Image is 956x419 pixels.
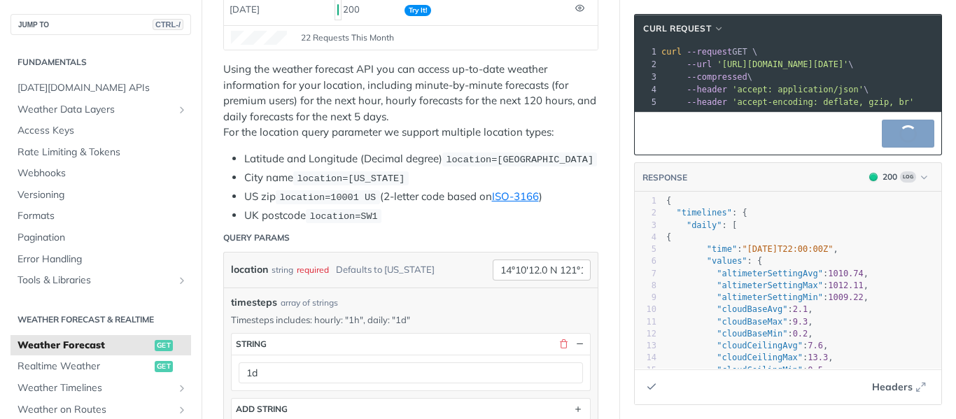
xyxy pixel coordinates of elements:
[176,404,188,416] button: Show subpages for Weather on Routes
[635,58,659,71] div: 2
[297,173,405,184] span: location=[US_STATE]
[666,220,737,230] span: : [
[661,47,682,57] span: curl
[231,313,591,326] p: Timesteps includes: hourly: "1h", daily: "1d"
[176,383,188,394] button: Show subpages for Weather Timelines
[17,209,188,223] span: Formats
[446,155,593,165] span: location=[GEOGRAPHIC_DATA]
[666,329,813,339] span: : ,
[862,170,934,184] button: 200200Log
[676,208,731,218] span: "timelines"
[717,341,803,350] span: "cloudCeilingAvg"
[231,31,287,45] canvas: Line Graph
[279,192,376,203] span: location=10001 US
[10,78,191,99] a: [DATE][DOMAIN_NAME] APIs
[635,195,656,207] div: 1
[176,104,188,115] button: Show subpages for Weather Data Layers
[666,353,834,362] span: : ,
[281,297,338,309] div: array of strings
[635,352,656,364] div: 14
[17,145,188,159] span: Rate Limiting & Tokens
[635,328,656,340] div: 12
[10,163,191,184] a: Webhooks
[666,280,869,290] span: : ,
[732,97,914,107] span: 'accept-encoding: deflate, gzip, br'
[17,188,188,202] span: Versioning
[808,353,828,362] span: 13.3
[17,124,188,138] span: Access Keys
[717,317,787,327] span: "cloudBaseMax"
[642,376,661,397] button: Copy to clipboard
[882,120,934,148] button: Try It!
[301,31,394,44] span: 22 Requests This Month
[661,85,869,94] span: \
[155,340,173,351] span: get
[573,338,586,350] button: Hide
[635,96,659,108] div: 5
[244,208,598,224] li: UK postcode
[666,304,813,314] span: : ,
[10,185,191,206] a: Versioning
[10,206,191,227] a: Formats
[666,256,762,266] span: : {
[635,207,656,219] div: 2
[808,365,823,375] span: 0.5
[10,14,191,35] button: JUMP TOCTRL-/
[236,404,288,414] div: ADD string
[153,19,183,30] span: CTRL-/
[666,269,869,278] span: : ,
[687,59,712,69] span: --url
[635,45,659,58] div: 1
[666,292,869,302] span: : ,
[17,166,188,180] span: Webhooks
[872,380,913,395] span: Headers
[230,3,260,15] span: [DATE]
[10,227,191,248] a: Pagination
[635,243,656,255] div: 5
[17,360,151,374] span: Realtime Weather
[717,269,823,278] span: "altimeterSettingAvg"
[10,378,191,399] a: Weather TimelinesShow subpages for Weather Timelines
[828,280,864,290] span: 1012.11
[638,22,729,36] button: cURL Request
[666,232,671,242] span: {
[643,22,711,35] span: cURL Request
[232,334,590,355] button: string
[17,274,173,287] span: Tools & Libraries
[272,260,293,280] div: string
[635,83,659,96] div: 4
[10,313,191,326] h2: Weather Forecast & realtime
[635,232,656,243] div: 4
[717,59,848,69] span: '[URL][DOMAIN_NAME][DATE]'
[635,71,659,83] div: 3
[244,170,598,186] li: City name
[642,123,661,144] button: Copy to clipboard
[717,292,823,302] span: "altimeterSettingMin"
[336,260,435,280] div: Defaults to [US_STATE]
[666,208,747,218] span: : {
[309,211,377,222] span: location=SW1
[17,403,173,417] span: Weather on Routes
[793,304,808,314] span: 2.1
[17,231,188,245] span: Pagination
[828,292,864,302] span: 1009.22
[808,341,823,350] span: 7.6
[707,256,747,266] span: "values"
[492,190,539,203] a: ISO-3166
[707,244,737,254] span: "time"
[223,62,598,141] p: Using the weather forecast API you can access up-to-date weather information for your location, i...
[900,171,916,183] span: Log
[717,304,787,314] span: "cloudBaseAvg"
[10,142,191,163] a: Rate Limiting & Tokens
[635,255,656,267] div: 6
[635,340,656,352] div: 13
[635,316,656,328] div: 11
[10,249,191,270] a: Error Handling
[17,253,188,267] span: Error Handling
[17,103,173,117] span: Weather Data Layers
[828,269,864,278] span: 1010.74
[17,81,188,95] span: [DATE][DOMAIN_NAME] APIs
[231,295,277,310] span: timesteps
[223,232,290,244] div: Query Params
[10,335,191,356] a: Weather Forecastget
